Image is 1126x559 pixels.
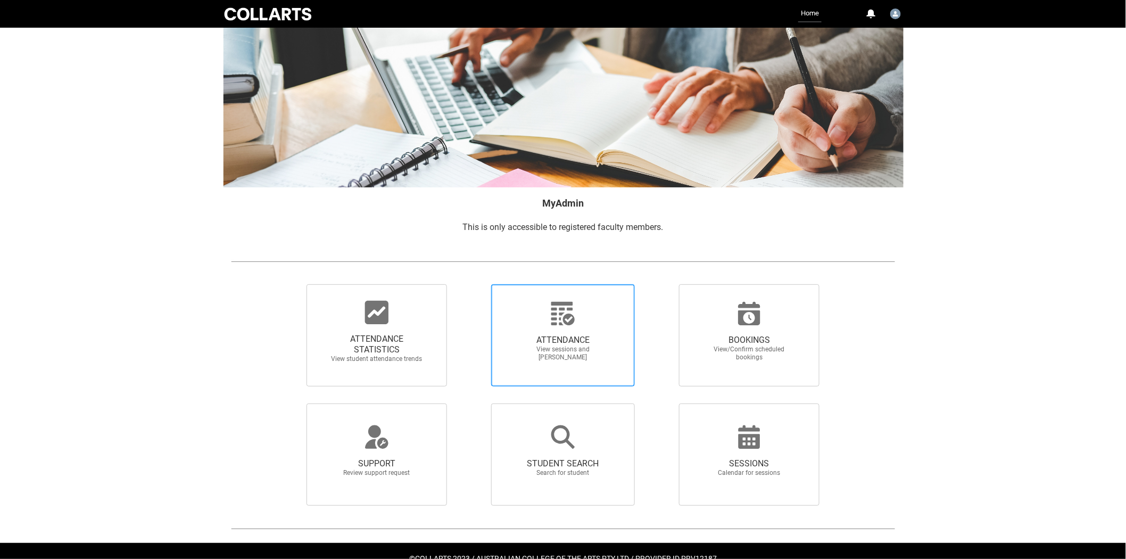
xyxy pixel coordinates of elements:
[330,355,424,363] span: View student attendance trends
[702,469,796,477] span: Calendar for sessions
[702,335,796,346] span: BOOKINGS
[702,458,796,469] span: SESSIONS
[330,458,424,469] span: SUPPORT
[516,346,610,361] span: View sessions and [PERSON_NAME]
[231,256,895,267] img: REDU_GREY_LINE
[231,196,895,210] h2: MyAdmin
[516,458,610,469] span: STUDENT SEARCH
[516,469,610,477] span: Search for student
[330,334,424,355] span: ATTENDANCE STATISTICS
[330,469,424,477] span: Review support request
[890,9,901,19] img: Faculty.bwoods
[516,335,610,346] span: ATTENDANCE
[231,523,895,534] img: REDU_GREY_LINE
[888,4,904,21] button: User Profile Faculty.bwoods
[702,346,796,361] span: View/Confirm scheduled bookings
[798,5,822,22] a: Home
[463,222,664,232] span: This is only accessible to registered faculty members.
